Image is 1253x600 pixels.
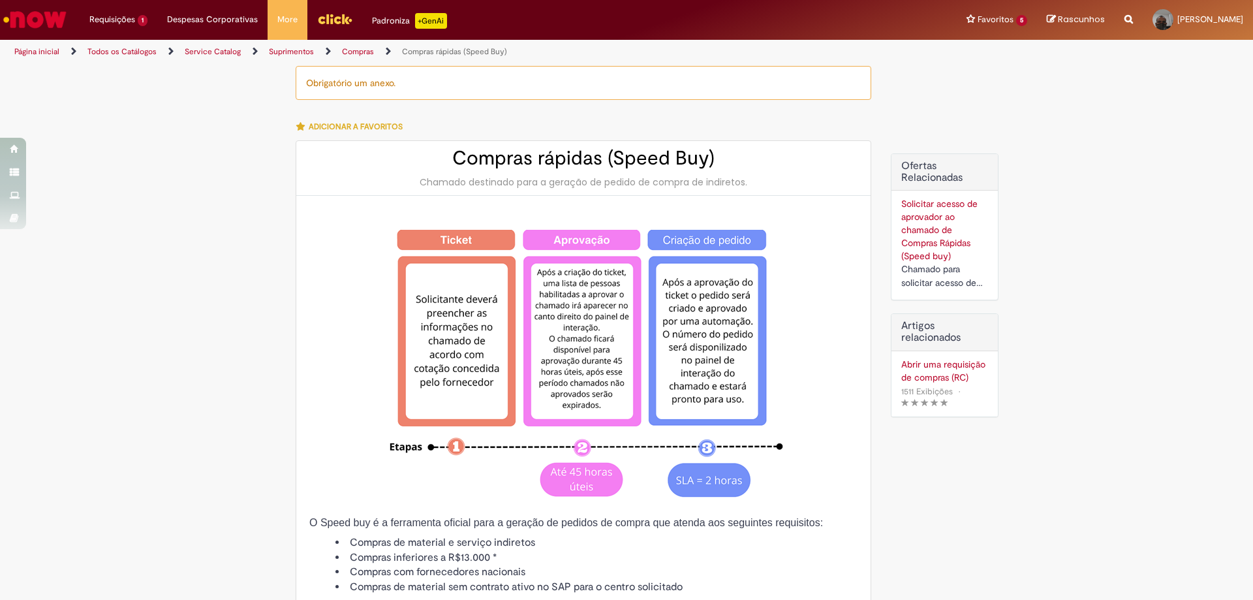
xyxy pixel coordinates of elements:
span: [PERSON_NAME] [1177,14,1243,25]
li: Compras com fornecedores nacionais [335,565,858,580]
div: Padroniza [372,13,447,29]
span: Adicionar a Favoritos [309,121,403,132]
p: +GenAi [415,13,447,29]
a: Service Catalog [185,46,241,57]
span: Favoritos [978,13,1013,26]
span: Requisições [89,13,135,26]
a: Compras rápidas (Speed Buy) [402,46,507,57]
a: Solicitar acesso de aprovador ao chamado de Compras Rápidas (Speed buy) [901,198,978,262]
a: Abrir uma requisição de compras (RC) [901,358,988,384]
img: click_logo_yellow_360x200.png [317,9,352,29]
span: Despesas Corporativas [167,13,258,26]
span: • [955,383,963,400]
a: Página inicial [14,46,59,57]
span: 5 [1016,15,1027,26]
ul: Trilhas de página [10,40,826,64]
a: Todos os Catálogos [87,46,157,57]
div: Chamado para solicitar acesso de aprovador ao ticket de Speed buy [901,262,988,290]
a: Rascunhos [1047,14,1105,26]
li: Compras de material e serviço indiretos [335,535,858,550]
button: Adicionar a Favoritos [296,113,410,140]
div: Ofertas Relacionadas [891,153,998,300]
a: Compras [342,46,374,57]
h2: Compras rápidas (Speed Buy) [309,148,858,169]
div: Chamado destinado para a geração de pedido de compra de indiretos. [309,176,858,189]
div: Obrigatório um anexo. [296,66,871,100]
a: Suprimentos [269,46,314,57]
span: 1 [138,15,147,26]
span: Rascunhos [1058,13,1105,25]
img: ServiceNow [1,7,69,33]
span: More [277,13,298,26]
h2: Ofertas Relacionadas [901,161,988,183]
li: Compras de material sem contrato ativo no SAP para o centro solicitado [335,580,858,595]
span: O Speed buy é a ferramenta oficial para a geração de pedidos de compra que atenda aos seguintes r... [309,517,823,528]
span: 1511 Exibições [901,386,953,397]
li: Compras inferiores a R$13.000 * [335,550,858,565]
h3: Artigos relacionados [901,321,988,343]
